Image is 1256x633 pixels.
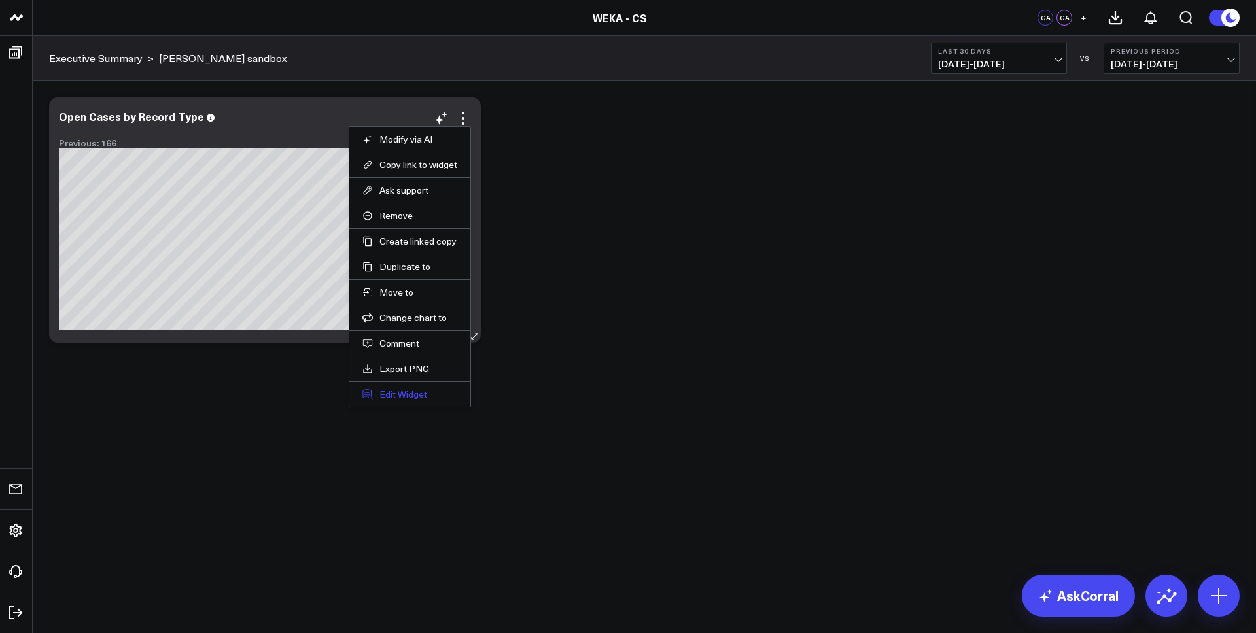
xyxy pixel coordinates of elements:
[938,47,1060,55] b: Last 30 Days
[362,235,457,247] button: Create linked copy
[1056,10,1072,26] div: GA
[49,51,154,65] div: >
[49,51,143,65] a: Executive Summary
[362,286,457,298] button: Move to
[931,43,1067,74] button: Last 30 Days[DATE]-[DATE]
[1038,10,1053,26] div: GA
[1104,43,1240,74] button: Previous Period[DATE]-[DATE]
[362,312,457,324] button: Change chart to
[593,10,647,25] a: WEKA - CS
[362,261,457,273] button: Duplicate to
[1073,54,1097,62] div: VS
[59,109,204,124] div: Open Cases by Record Type
[362,159,457,171] button: Copy link to widget
[362,133,457,145] button: Modify via AI
[362,363,457,375] a: Export PNG
[362,388,457,400] button: Edit Widget
[362,184,457,196] button: Ask support
[1111,59,1232,69] span: [DATE] - [DATE]
[1075,10,1091,26] button: +
[1022,575,1135,617] a: AskCorral
[1081,13,1087,22] span: +
[362,210,457,222] button: Remove
[362,337,457,349] button: Comment
[59,138,471,148] div: Previous: 166
[938,59,1060,69] span: [DATE] - [DATE]
[1111,47,1232,55] b: Previous Period
[159,51,287,65] a: [PERSON_NAME] sandbox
